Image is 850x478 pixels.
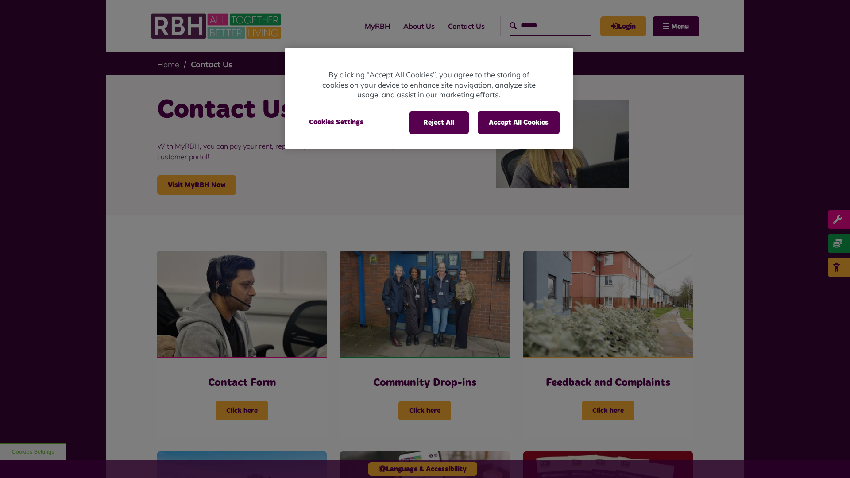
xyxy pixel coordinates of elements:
[409,111,469,134] button: Reject All
[285,48,573,149] div: Privacy
[478,111,560,134] button: Accept All Cookies
[321,70,537,100] p: By clicking “Accept All Cookies”, you agree to the storing of cookies on your device to enhance s...
[298,111,374,133] button: Cookies Settings
[285,48,573,149] div: Cookie banner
